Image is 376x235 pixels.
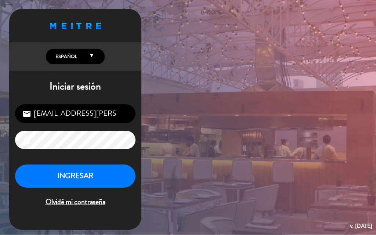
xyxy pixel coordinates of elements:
[350,221,372,231] div: v. [DATE]
[15,196,135,209] span: Olvidé mi contraseña
[22,110,31,119] i: email
[22,136,31,145] i: lock
[9,81,141,93] h1: Iniciar sesión
[50,23,101,29] img: MEITRE
[15,165,135,188] button: INGRESAR
[15,105,135,123] input: Correo Electrónico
